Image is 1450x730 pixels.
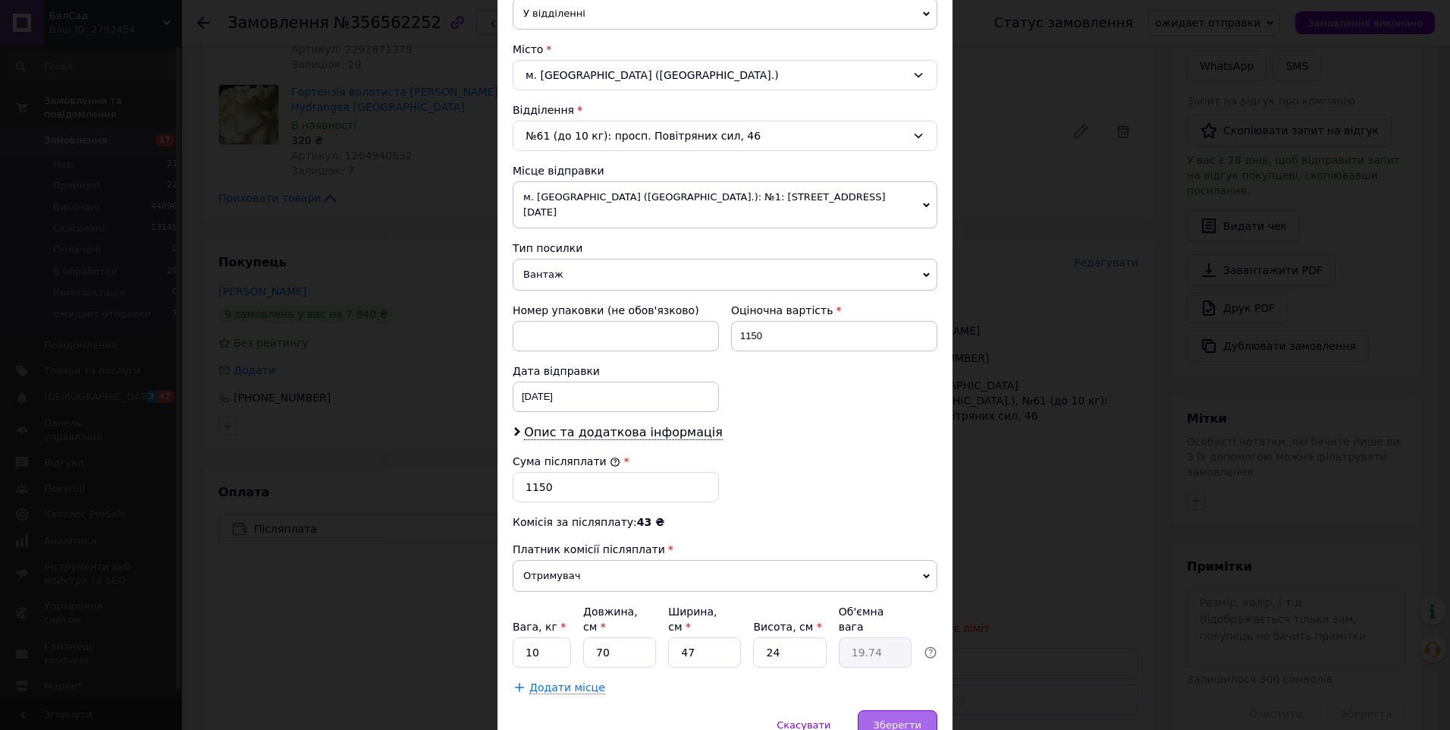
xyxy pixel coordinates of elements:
div: Комісія за післяплату: [513,514,937,530]
span: Тип посилки [513,242,582,254]
label: Висота, см [753,621,821,633]
div: №61 (до 10 кг): просп. Повітряних сил, 46 [513,121,937,151]
label: Сума післяплати [513,455,620,467]
div: м. [GEOGRAPHIC_DATA] ([GEOGRAPHIC_DATA].) [513,60,937,90]
span: Опис та додаткова інформація [524,425,723,440]
div: Місто [513,42,937,57]
span: Отримувач [513,560,937,592]
span: м. [GEOGRAPHIC_DATA] ([GEOGRAPHIC_DATA].): №1: [STREET_ADDRESS][DATE] [513,181,937,228]
span: 43 ₴ [637,516,664,528]
span: Вантаж [513,259,937,291]
label: Довжина, см [583,606,638,633]
div: Оціночна вартість [731,303,937,318]
div: Дата відправки [513,363,719,379]
div: Об'ємна вага [839,604,912,634]
label: Ширина, см [668,606,717,633]
label: Вага, кг [513,621,566,633]
div: Відділення [513,102,937,118]
span: Додати місце [529,681,605,694]
span: Місце відправки [513,165,604,177]
div: Номер упаковки (не обов'язково) [513,303,719,318]
span: Платник комісії післяплати [513,543,665,555]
